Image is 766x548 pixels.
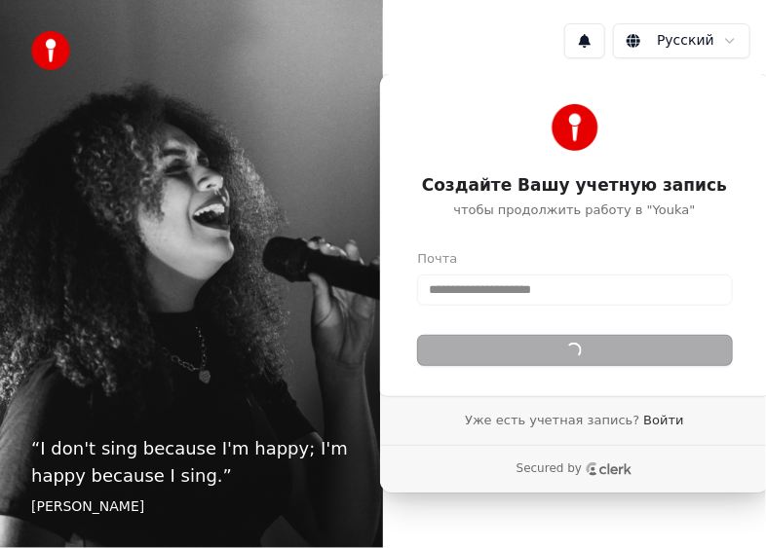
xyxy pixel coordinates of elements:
p: “ I don't sing because I'm happy; I'm happy because I sing. ” [31,435,352,490]
img: Youka [552,104,598,151]
img: youka [31,31,70,70]
p: Secured by [517,461,582,477]
p: чтобы продолжить работу в "Youka" [418,201,732,219]
h1: Создайте Вашу учетную запись [418,174,732,198]
span: Уже есть учетная запись? [465,412,639,429]
a: Clerk logo [586,462,632,476]
footer: [PERSON_NAME] [31,497,352,517]
a: Войти [643,412,683,429]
